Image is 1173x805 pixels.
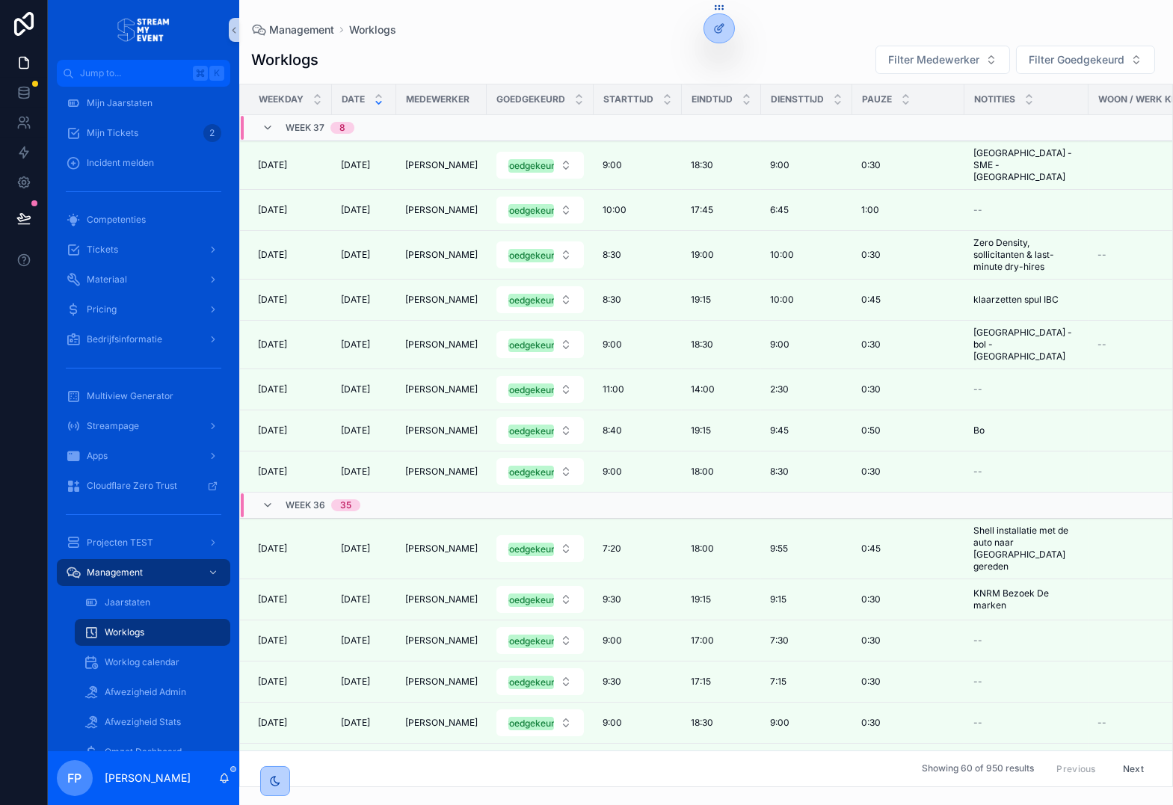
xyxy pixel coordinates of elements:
span: [DATE] [258,466,287,478]
span: 0:30 [861,676,881,688]
a: Afwezigheid Stats [75,709,230,735]
span: [DATE] [258,204,287,216]
div: Goedgekeurd [502,425,560,438]
div: Goedgekeurd [502,717,560,730]
span: 2:30 [770,383,789,395]
span: Diensttijd [771,93,824,105]
span: Week 37 [286,122,324,134]
span: 8:30 [770,466,789,478]
span: Jaarstaten [105,596,150,608]
a: Jaarstaten [75,589,230,616]
div: Goedgekeurd [502,593,560,607]
div: Goedgekeurd [502,466,560,479]
a: Materiaal [57,266,230,293]
span: [DATE] [341,383,370,395]
span: 18:30 [691,339,713,351]
span: [PERSON_NAME] [405,383,478,395]
span: [PERSON_NAME] [405,593,478,605]
a: Omzet Dashboard [75,738,230,765]
button: Next [1112,757,1154,780]
span: KNRM Bezoek De marken [973,587,1080,611]
span: [DATE] [341,294,370,306]
span: Filter Goedgekeurd [1029,52,1124,67]
span: [DATE] [341,204,370,216]
span: [PERSON_NAME] [405,466,478,478]
span: [DATE] [258,676,287,688]
span: -- [1097,339,1106,351]
img: App logo [117,18,170,42]
span: [PERSON_NAME] [405,339,478,351]
span: Pricing [87,303,117,315]
div: Goedgekeurd [502,383,560,397]
span: [DATE] [258,717,287,729]
span: [DATE] [258,425,287,437]
span: [PERSON_NAME] [405,249,478,261]
span: Week 36 [286,499,325,511]
button: Select Button [496,458,584,485]
a: Projecten TEST [57,529,230,556]
span: 9:30 [603,676,621,688]
span: 6:45 [770,204,789,216]
div: Goedgekeurd [502,294,560,307]
span: 9:00 [603,159,622,171]
span: 18:00 [691,543,714,555]
a: Tickets [57,236,230,263]
button: Select Button [496,376,584,403]
span: 9:00 [603,635,622,647]
span: [DATE] [341,593,370,605]
div: Goedgekeurd [502,635,560,648]
span: [PERSON_NAME] [405,204,478,216]
span: 9:00 [770,339,789,351]
span: 0:30 [861,593,881,605]
span: Jump to... [80,67,187,79]
a: Incident melden [57,149,230,176]
span: [DATE] [258,635,287,647]
span: 14:00 [691,383,715,395]
span: Medewerker [406,93,469,105]
div: Goedgekeurd [502,249,560,262]
span: 9:00 [770,159,789,171]
span: [DATE] [341,249,370,261]
span: K [211,67,223,79]
a: Worklog calendar [75,649,230,676]
button: Select Button [496,627,584,654]
span: Worklogs [105,626,144,638]
a: Cloudflare Zero Trust [57,472,230,499]
span: [PERSON_NAME] [405,717,478,729]
span: 10:00 [770,294,794,306]
span: Competenties [87,214,146,226]
span: 0:45 [861,543,881,555]
span: [DATE] [341,466,370,478]
span: Afwezigheid Stats [105,716,181,728]
span: 19:15 [691,593,711,605]
span: [PERSON_NAME] [405,425,478,437]
span: Management [87,567,143,579]
span: 0:30 [861,717,881,729]
span: [DATE] [341,717,370,729]
a: Streampage [57,413,230,439]
div: scrollable content [48,87,239,751]
span: [DATE] [341,543,370,555]
a: Bedrijfsinformatie [57,326,230,353]
div: Goedgekeurd [502,204,560,218]
span: 19:15 [691,294,711,306]
span: Bo [973,425,985,437]
span: 8:30 [603,294,621,306]
p: [PERSON_NAME] [105,771,191,786]
span: 9:15 [770,593,786,605]
span: [PERSON_NAME] [405,294,478,306]
span: 9:00 [603,466,622,478]
button: Select Button [496,586,584,613]
span: [GEOGRAPHIC_DATA] - bol - [GEOGRAPHIC_DATA] [973,327,1080,363]
span: [DATE] [258,593,287,605]
span: Bedrijfsinformatie [87,333,162,345]
span: Mijn Jaarstaten [87,97,153,109]
span: 8:30 [603,249,621,261]
span: 18:00 [691,466,714,478]
span: [PERSON_NAME] [405,159,478,171]
a: Worklogs [75,619,230,646]
div: Goedgekeurd [502,543,560,556]
span: Multiview Generator [87,390,173,402]
span: -- [973,204,982,216]
span: 17:00 [691,635,714,647]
